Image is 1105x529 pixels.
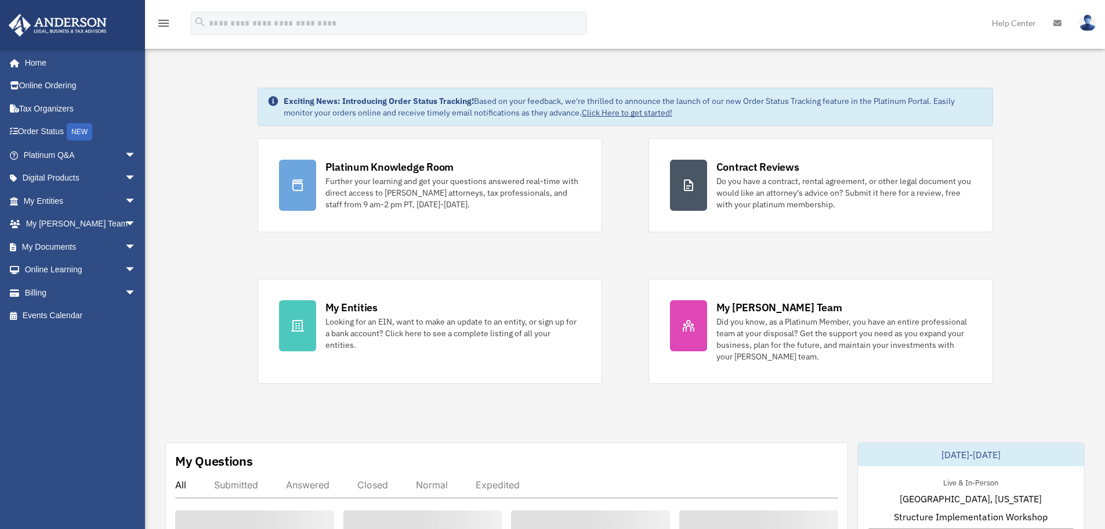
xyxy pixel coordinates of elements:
img: User Pic [1079,15,1096,31]
div: Do you have a contract, rental agreement, or other legal document you would like an attorney's ad... [716,175,972,210]
a: Events Calendar [8,304,154,328]
a: Tax Organizers [8,97,154,120]
a: Home [8,51,148,74]
i: search [194,16,206,28]
a: Contract Reviews Do you have a contract, rental agreement, or other legal document you would like... [648,138,993,232]
div: Looking for an EIN, want to make an update to an entity, or sign up for a bank account? Click her... [325,316,581,351]
strong: Exciting News: Introducing Order Status Tracking! [284,96,474,106]
a: My [PERSON_NAME] Team Did you know, as a Platinum Member, you have an entire professional team at... [648,279,993,384]
a: My Entitiesarrow_drop_down [8,189,154,213]
div: Platinum Knowledge Room [325,160,454,174]
div: Based on your feedback, we're thrilled to announce the launch of our new Order Status Tracking fe... [284,95,983,118]
a: Billingarrow_drop_down [8,281,154,304]
a: Digital Productsarrow_drop_down [8,167,154,190]
a: Click Here to get started! [582,107,672,118]
div: Answered [286,479,329,491]
a: Platinum Knowledge Room Further your learning and get your questions answered real-time with dire... [258,138,602,232]
a: Online Ordering [8,74,154,98]
a: My [PERSON_NAME] Teamarrow_drop_down [8,213,154,236]
div: Closed [357,479,388,491]
div: Normal [416,479,448,491]
div: NEW [67,123,92,141]
span: arrow_drop_down [125,189,148,213]
span: arrow_drop_down [125,281,148,305]
div: My Entities [325,300,378,315]
span: arrow_drop_down [125,258,148,282]
span: arrow_drop_down [125,167,148,190]
div: Did you know, as a Platinum Member, you have an entire professional team at your disposal? Get th... [716,316,972,362]
div: All [175,479,186,491]
img: Anderson Advisors Platinum Portal [5,14,110,37]
div: My [PERSON_NAME] Team [716,300,842,315]
div: Expedited [476,479,520,491]
span: [GEOGRAPHIC_DATA], [US_STATE] [900,492,1042,506]
div: Submitted [214,479,258,491]
span: arrow_drop_down [125,143,148,167]
i: menu [157,16,171,30]
span: arrow_drop_down [125,235,148,259]
span: Structure Implementation Workshop [894,510,1048,524]
a: menu [157,20,171,30]
a: Online Learningarrow_drop_down [8,258,154,282]
div: Further your learning and get your questions answered real-time with direct access to [PERSON_NAM... [325,175,581,210]
a: My Entities Looking for an EIN, want to make an update to an entity, or sign up for a bank accoun... [258,279,602,384]
a: My Documentsarrow_drop_down [8,235,154,258]
span: arrow_drop_down [125,213,148,236]
div: Contract Reviews [716,160,799,174]
a: Order StatusNEW [8,120,154,144]
div: [DATE]-[DATE] [858,443,1084,466]
a: Platinum Q&Aarrow_drop_down [8,143,154,167]
div: My Questions [175,452,253,470]
div: Live & In-Person [934,476,1008,488]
